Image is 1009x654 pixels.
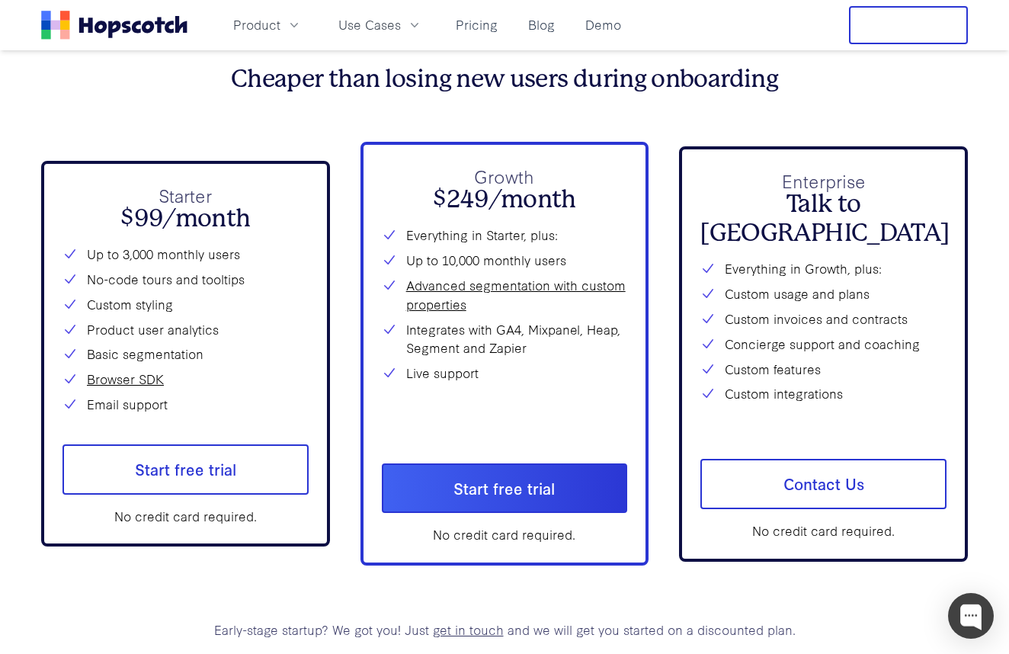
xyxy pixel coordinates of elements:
[62,245,309,264] li: Up to 3,000 monthly users
[382,163,628,190] p: Growth
[338,15,401,34] span: Use Cases
[700,309,947,329] li: Custom invoices and contracts
[382,320,628,358] li: Integrates with GA4, Mixpanel, Heap, Segment and Zapier
[522,12,561,37] a: Blog
[700,384,947,403] li: Custom integrations
[433,620,504,638] a: get in touch
[406,276,628,314] a: Advanced segmentation with custom properties
[62,320,309,339] li: Product user analytics
[382,364,628,383] li: Live support
[329,12,431,37] button: Use Cases
[382,251,628,270] li: Up to 10,000 monthly users
[62,444,309,495] a: Start free trial
[382,525,628,544] div: No credit card required.
[382,463,628,514] a: Start free trial
[41,620,968,640] p: Early-stage startup? We got you! Just and we will get you started on a discounted plan.
[382,226,628,245] li: Everything in Starter, plus:
[700,521,947,540] div: No credit card required.
[62,270,309,289] li: No-code tours and tooltips
[700,335,947,354] li: Concierge support and coaching
[62,295,309,314] li: Custom styling
[700,168,947,194] p: Enterprise
[700,459,947,509] a: Contact Us
[224,12,311,37] button: Product
[700,259,947,278] li: Everything in Growth, plus:
[450,12,504,37] a: Pricing
[87,370,164,389] a: Browser SDK
[233,15,280,34] span: Product
[849,6,968,44] button: Free Trial
[41,65,968,94] h3: Cheaper than losing new users during onboarding
[41,11,187,40] a: Home
[62,204,309,233] h2: $99/month
[62,507,309,526] div: No credit card required.
[579,12,627,37] a: Demo
[62,395,309,414] li: Email support
[700,360,947,379] li: Custom features
[700,284,947,303] li: Custom usage and plans
[382,185,628,214] h2: $249/month
[62,345,309,364] li: Basic segmentation
[62,182,309,209] p: Starter
[700,190,947,248] h2: Talk to [GEOGRAPHIC_DATA]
